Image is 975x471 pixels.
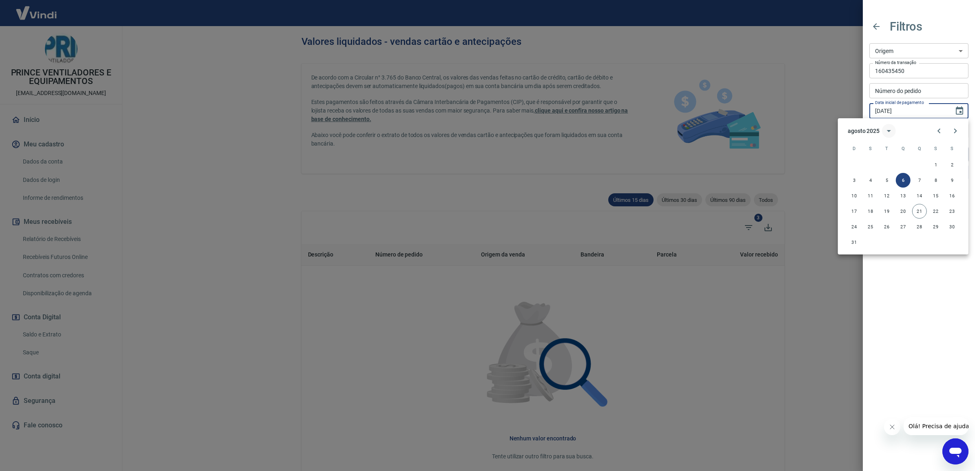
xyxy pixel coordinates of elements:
span: Olá! Precisa de ajuda? [5,6,69,12]
button: calendar view is open, switch to year view [882,124,896,138]
button: Previous month [931,123,947,139]
button: 14 [912,188,927,203]
button: 17 [847,204,862,219]
button: 4 [863,173,878,188]
button: 31 [847,235,862,250]
button: 13 [896,188,911,203]
button: 27 [896,219,911,234]
button: 3 [847,173,862,188]
span: quarta-feira [896,140,911,157]
button: 25 [863,219,878,234]
span: segunda-feira [863,140,878,157]
button: 2 [945,157,959,172]
button: 24 [847,219,862,234]
button: 28 [912,219,927,234]
button: 7 [912,173,927,188]
button: 6 [896,173,911,188]
span: sexta-feira [928,140,943,157]
h2: Filtros [890,20,922,33]
button: 8 [928,173,943,188]
span: terça-feira [880,140,894,157]
button: 18 [863,204,878,219]
input: DD/MM/YYYY [869,103,948,118]
button: Choose date, selected date is 6 de ago de 2025 [951,103,968,119]
button: 22 [928,204,943,219]
button: 11 [863,188,878,203]
label: Número da transação [875,60,916,66]
iframe: Botão para abrir a janela de mensagens [942,438,968,464]
button: 19 [880,204,894,219]
button: 23 [945,204,959,219]
iframe: Fechar mensagem [884,419,900,435]
span: quinta-feira [912,140,927,157]
button: 20 [896,204,911,219]
span: sábado [945,140,959,157]
button: 26 [880,219,894,234]
button: 12 [880,188,894,203]
button: 21 [912,204,927,219]
button: 15 [928,188,943,203]
label: Data inicial de pagamento [875,100,924,106]
iframe: Mensagem da empresa [904,417,968,435]
div: agosto 2025 [848,127,880,135]
button: 30 [945,219,959,234]
button: 9 [945,173,959,188]
span: domingo [847,140,862,157]
button: 29 [928,219,943,234]
button: 16 [945,188,959,203]
button: 1 [928,157,943,172]
button: 5 [880,173,894,188]
button: Next month [947,123,964,139]
button: 10 [847,188,862,203]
